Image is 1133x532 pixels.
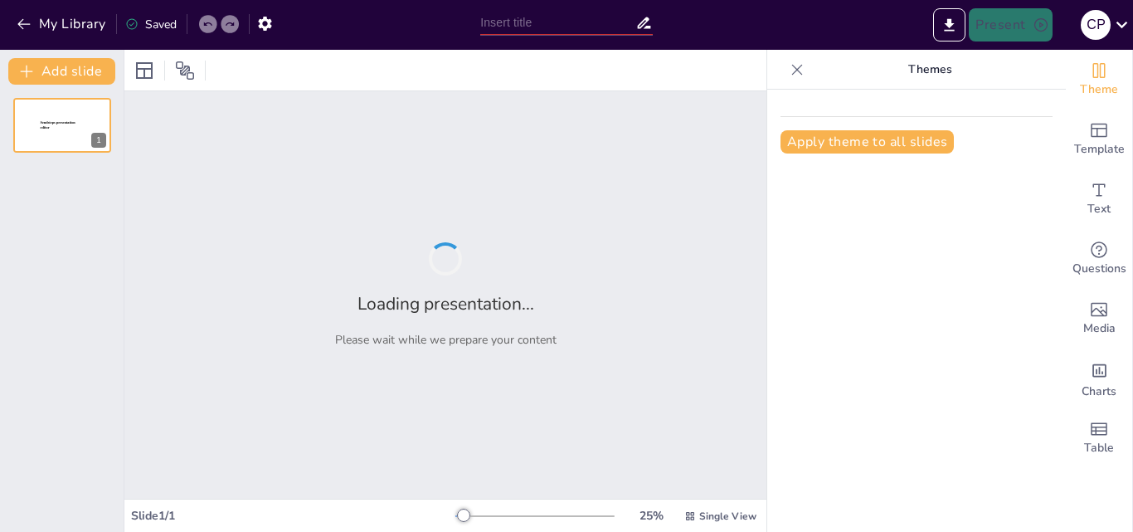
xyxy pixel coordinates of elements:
button: C P [1081,8,1111,41]
span: Position [175,61,195,81]
div: Add a table [1066,408,1132,468]
span: Single View [699,510,756,523]
span: Questions [1072,260,1126,278]
div: 25 % [631,508,671,524]
div: Saved [125,17,177,32]
span: Text [1087,200,1111,218]
div: Add images, graphics, shapes or video [1066,289,1132,349]
button: Apply theme to all slides [780,130,954,154]
span: Template [1074,140,1125,159]
div: Change the overall theme [1066,50,1132,110]
span: Sendsteps presentation editor [41,121,75,130]
button: My Library [12,11,113,37]
button: Export to PowerPoint [933,8,965,41]
span: Theme [1080,81,1118,99]
div: C P [1081,10,1111,40]
button: Add slide [8,58,115,85]
div: Slide 1 / 1 [131,508,455,524]
p: Themes [810,50,1049,90]
button: Present [969,8,1052,41]
div: Add charts and graphs [1066,349,1132,408]
p: Please wait while we prepare your content [335,332,557,348]
div: Layout [131,57,158,84]
h2: Loading presentation... [357,292,534,315]
span: Charts [1082,383,1116,401]
span: Table [1084,439,1114,457]
div: Add ready made slides [1066,110,1132,169]
div: 1 [91,133,106,148]
div: 1 [13,98,111,153]
span: Media [1083,320,1116,338]
input: Insert title [480,11,635,35]
div: Add text boxes [1066,169,1132,229]
div: Get real-time input from your audience [1066,229,1132,289]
